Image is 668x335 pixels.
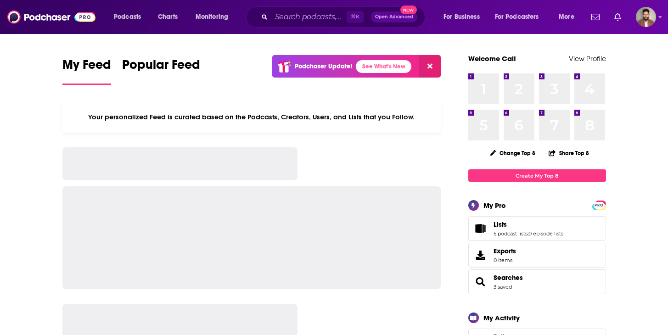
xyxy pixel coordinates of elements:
[494,284,512,290] a: 3 saved
[371,11,417,22] button: Open AdvancedNew
[62,57,111,85] a: My Feed
[483,201,506,210] div: My Pro
[472,249,490,262] span: Exports
[356,60,411,73] a: See What's New
[189,10,240,24] button: open menu
[569,54,606,63] a: View Profile
[636,7,656,27] span: Logged in as calmonaghan
[375,15,413,19] span: Open Advanced
[552,10,586,24] button: open menu
[62,101,441,133] div: Your personalized Feed is curated based on the Podcasts, Creators, Users, and Lists that you Follow.
[611,9,625,25] a: Show notifications dropdown
[495,11,539,23] span: For Podcasters
[594,201,605,208] a: PRO
[158,11,178,23] span: Charts
[484,147,541,159] button: Change Top 8
[196,11,228,23] span: Monitoring
[494,247,516,255] span: Exports
[468,169,606,182] a: Create My Top 8
[559,11,574,23] span: More
[494,220,507,229] span: Lists
[528,230,528,237] span: ,
[494,230,528,237] a: 5 podcast lists
[152,10,183,24] a: Charts
[483,313,520,322] div: My Activity
[295,62,352,70] p: Podchaser Update!
[588,9,603,25] a: Show notifications dropdown
[437,10,491,24] button: open menu
[494,257,516,263] span: 0 items
[443,11,480,23] span: For Business
[7,8,95,26] img: Podchaser - Follow, Share and Rate Podcasts
[468,269,606,294] span: Searches
[114,11,141,23] span: Podcasts
[62,57,111,78] span: My Feed
[347,11,364,23] span: ⌘ K
[472,275,490,288] a: Searches
[489,10,552,24] button: open menu
[107,10,153,24] button: open menu
[636,7,656,27] button: Show profile menu
[468,54,516,63] a: Welcome Cal!
[271,10,347,24] input: Search podcasts, credits, & more...
[594,202,605,209] span: PRO
[122,57,200,85] a: Popular Feed
[468,216,606,241] span: Lists
[400,6,417,14] span: New
[255,6,434,28] div: Search podcasts, credits, & more...
[548,144,589,162] button: Share Top 8
[472,222,490,235] a: Lists
[528,230,563,237] a: 0 episode lists
[494,220,563,229] a: Lists
[468,243,606,268] a: Exports
[636,7,656,27] img: User Profile
[494,274,523,282] a: Searches
[122,57,200,78] span: Popular Feed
